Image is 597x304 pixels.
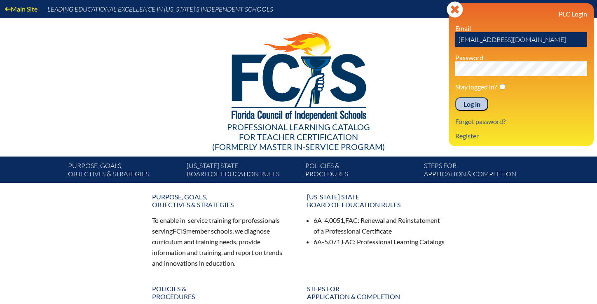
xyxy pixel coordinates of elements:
span: for Teacher Certification [239,132,358,142]
a: [US_STATE] StateBoard of Education rules [302,189,450,212]
h3: PLC Login [455,10,587,18]
label: Stay logged in? [455,83,497,91]
a: Purpose, goals,objectives & strategies [65,160,183,183]
a: Steps forapplication & completion [302,281,450,304]
li: 6A-5.071, : Professional Learning Catalogs [314,236,445,247]
li: 6A-4.0051, : Renewal and Reinstatement of a Professional Certificate [314,215,445,236]
span: FAC [342,238,354,246]
a: Main Site [2,3,41,14]
img: FCISlogo221.eps [213,18,384,131]
div: Professional Learning Catalog (formerly Master In-service Program) [61,122,536,152]
p: To enable in-service training for professionals serving member schools, we diagnose curriculum an... [152,215,290,268]
a: Policies &Procedures [147,281,295,304]
input: Log in [455,97,488,111]
a: Steps forapplication & completion [421,160,539,183]
span: FAC [345,216,358,224]
label: Password [455,54,483,61]
label: Email [455,24,471,32]
a: Register [452,130,482,141]
a: Purpose, goals,objectives & strategies [147,189,295,212]
span: FCIS [173,227,186,235]
a: Forgot password? [452,116,509,127]
a: [US_STATE] StateBoard of Education rules [183,160,302,183]
a: Policies &Procedures [302,160,421,183]
svg: Close [447,1,463,18]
